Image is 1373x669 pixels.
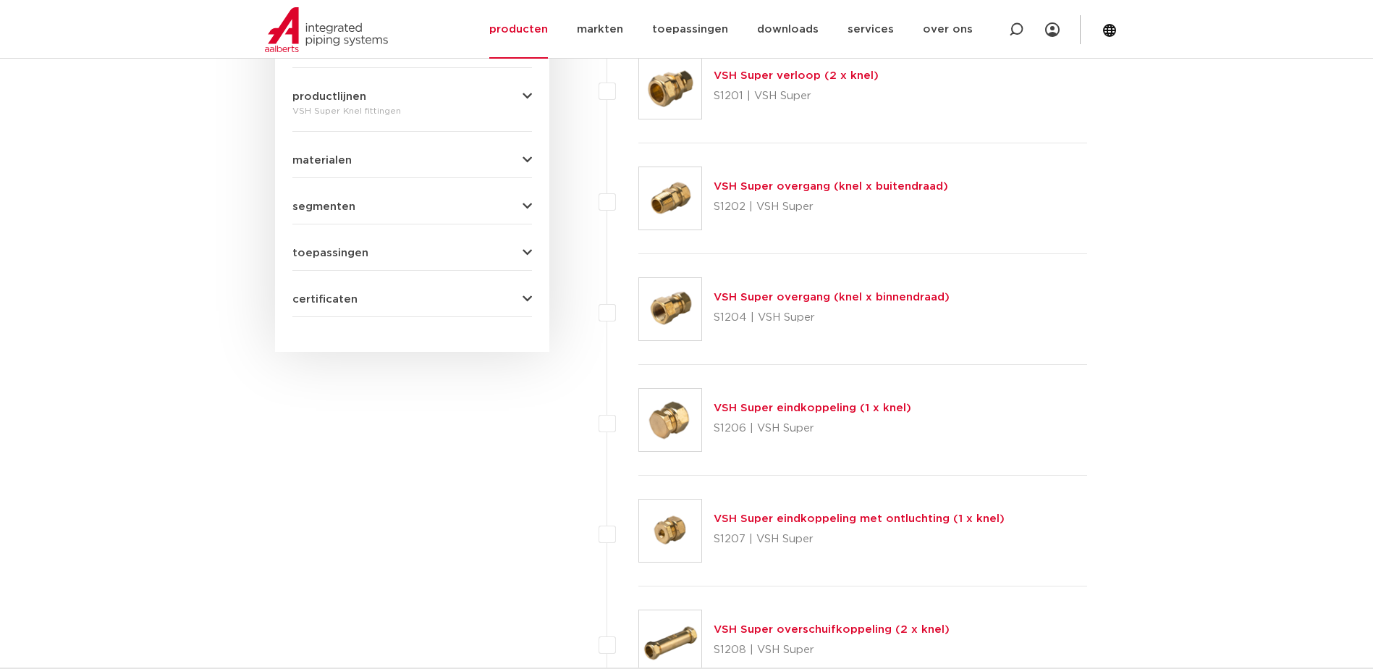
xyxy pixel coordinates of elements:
img: Thumbnail for VSH Super overgang (knel x binnendraad) [639,278,701,340]
span: materialen [292,155,352,166]
a: VSH Super overgang (knel x binnendraad) [714,292,950,303]
span: toepassingen [292,248,368,258]
img: Thumbnail for VSH Super eindkoppeling (1 x knel) [639,389,701,451]
button: segmenten [292,201,532,212]
p: S1208 | VSH Super [714,639,950,662]
img: Thumbnail for VSH Super verloop (2 x knel) [639,56,701,119]
p: S1207 | VSH Super [714,528,1005,551]
span: certificaten [292,294,358,305]
p: S1204 | VSH Super [714,306,950,329]
button: toepassingen [292,248,532,258]
div: VSH Super Knel fittingen [292,102,532,119]
span: productlijnen [292,91,366,102]
button: certificaten [292,294,532,305]
a: VSH Super eindkoppeling (1 x knel) [714,403,911,413]
button: productlijnen [292,91,532,102]
a: VSH Super verloop (2 x knel) [714,70,879,81]
a: VSH Super overschuifkoppeling (2 x knel) [714,624,950,635]
p: S1206 | VSH Super [714,417,911,440]
span: segmenten [292,201,355,212]
p: S1201 | VSH Super [714,85,879,108]
a: VSH Super eindkoppeling met ontluchting (1 x knel) [714,513,1005,524]
p: S1202 | VSH Super [714,195,948,219]
img: Thumbnail for VSH Super overgang (knel x buitendraad) [639,167,701,230]
a: VSH Super overgang (knel x buitendraad) [714,181,948,192]
img: Thumbnail for VSH Super eindkoppeling met ontluchting (1 x knel) [639,500,701,562]
button: materialen [292,155,532,166]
